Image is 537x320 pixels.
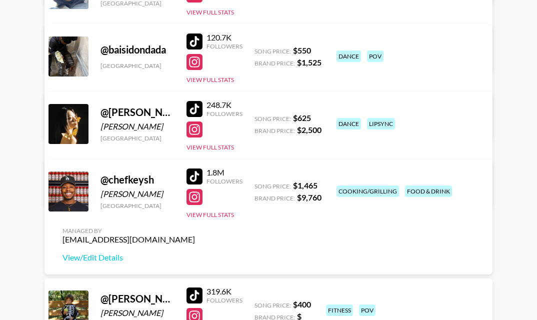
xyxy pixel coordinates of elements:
div: food & drink [405,185,452,197]
div: @ [PERSON_NAME].rose39 [100,292,174,305]
div: 1.8M [206,167,242,177]
div: [GEOGRAPHIC_DATA] [100,134,174,142]
span: Brand Price: [254,59,295,67]
span: Brand Price: [254,194,295,202]
div: @ baisidondada [100,43,174,56]
span: Song Price: [254,301,291,309]
div: 248.7K [206,100,242,110]
div: Followers [206,177,242,185]
div: cooking/grilling [336,185,399,197]
div: [PERSON_NAME] [100,189,174,199]
div: Followers [206,42,242,50]
div: [GEOGRAPHIC_DATA] [100,202,174,209]
div: @ [PERSON_NAME][DOMAIN_NAME]_ [100,106,174,118]
div: [PERSON_NAME] [100,121,174,131]
div: dance [336,118,361,129]
div: Managed By [62,227,195,234]
div: lipsync [367,118,395,129]
div: 319.6K [206,286,242,296]
strong: $ 9,760 [297,192,321,202]
div: [GEOGRAPHIC_DATA] [100,62,174,69]
div: [PERSON_NAME] [100,308,174,318]
span: Song Price: [254,47,291,55]
button: View Full Stats [186,8,234,16]
span: Song Price: [254,115,291,122]
div: pov [359,304,375,316]
strong: $ 1,465 [293,180,317,190]
button: View Full Stats [186,211,234,218]
div: fitness [326,304,353,316]
div: Followers [206,110,242,117]
strong: $ 2,500 [297,125,321,134]
span: Song Price: [254,182,291,190]
div: dance [336,50,361,62]
button: View Full Stats [186,76,234,83]
strong: $ 1,525 [297,57,321,67]
strong: $ 625 [293,113,311,122]
strong: $ 400 [293,299,311,309]
div: @ chefkeysh [100,173,174,186]
a: View/Edit Details [62,252,195,262]
div: [EMAIL_ADDRESS][DOMAIN_NAME] [62,234,195,244]
div: pov [367,50,383,62]
button: View Full Stats [186,143,234,151]
span: Brand Price: [254,127,295,134]
div: Followers [206,296,242,304]
div: 120.7K [206,32,242,42]
strong: $ 550 [293,45,311,55]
